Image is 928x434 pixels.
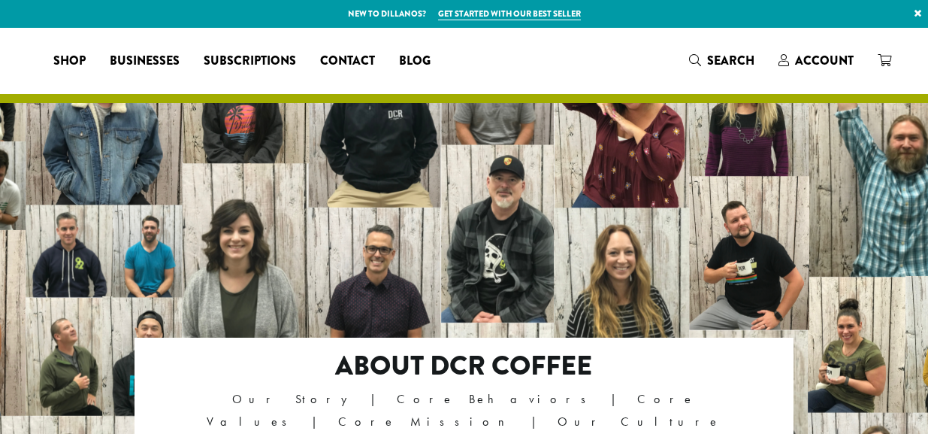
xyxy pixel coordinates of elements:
[677,48,766,73] a: Search
[320,52,375,71] span: Contact
[53,52,86,71] span: Shop
[199,350,729,382] h2: About DCR Coffee
[110,52,180,71] span: Businesses
[438,8,581,20] a: Get started with our best seller
[41,49,98,73] a: Shop
[795,52,854,69] span: Account
[199,388,729,433] p: Our Story | Core Behaviors | Core Values | Core Mission | Our Culture
[707,52,754,69] span: Search
[399,52,431,71] span: Blog
[204,52,296,71] span: Subscriptions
